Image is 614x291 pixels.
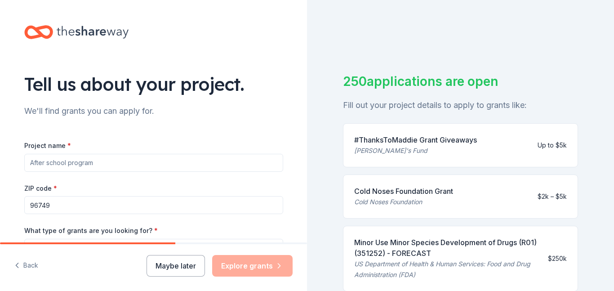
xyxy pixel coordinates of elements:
[548,253,567,264] div: $250k
[147,255,205,277] button: Maybe later
[24,184,57,193] label: ZIP code
[354,197,453,207] div: Cold Noses Foundation
[14,256,38,275] button: Back
[354,134,477,145] div: #ThanksToMaddie Grant Giveaways
[354,237,541,259] div: Minor Use Minor Species Development of Drugs (R01) (351252) - FORECAST
[354,259,541,280] div: US Department of Health & Human Services: Food and Drug Administration (FDA)
[538,140,567,151] div: Up to $5k
[24,141,71,150] label: Project name
[538,191,567,202] div: $2k – $5k
[343,72,578,91] div: 250 applications are open
[24,72,283,97] div: Tell us about your project.
[24,154,283,172] input: After school program
[24,226,158,235] label: What type of grants are you looking for?
[24,239,283,258] button: Select
[343,98,578,112] div: Fill out your project details to apply to grants like:
[354,186,453,197] div: Cold Noses Foundation Grant
[354,145,477,156] div: [PERSON_NAME]'s Fund
[24,196,283,214] input: 12345 (U.S. only)
[24,104,283,118] div: We'll find grants you can apply for.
